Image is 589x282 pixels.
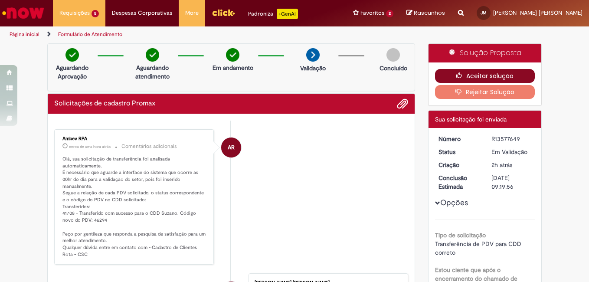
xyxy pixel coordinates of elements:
span: Despesas Corporativas [112,9,172,17]
img: check-circle-green.png [146,48,159,62]
span: [PERSON_NAME] [PERSON_NAME] [493,9,582,16]
dt: Status [432,148,485,156]
p: +GenAi [277,9,298,19]
time: 29/09/2025 15:19:47 [491,161,512,169]
dt: Conclusão Estimada [432,174,485,191]
img: arrow-next.png [306,48,320,62]
small: Comentários adicionais [121,143,177,150]
b: Tipo de solicitação [435,231,486,239]
div: Em Validação [491,148,532,156]
button: Adicionar anexos [397,98,408,109]
div: R13577649 [491,134,532,143]
p: Em andamento [213,63,253,72]
div: [DATE] 09:19:56 [491,174,532,191]
dt: Número [432,134,485,143]
img: check-circle-green.png [226,48,239,62]
p: Aguardando atendimento [131,63,173,81]
time: 29/09/2025 16:29:31 [69,144,111,149]
span: 2h atrás [491,161,512,169]
div: Solução Proposta [429,44,542,62]
span: Requisições [59,9,90,17]
span: AR [228,137,235,158]
p: Validação [300,64,326,72]
span: 5 [92,10,99,17]
dt: Criação [432,161,485,169]
a: Rascunhos [406,9,445,17]
div: Padroniza [248,9,298,19]
span: 2 [386,10,393,17]
img: check-circle-green.png [65,48,79,62]
img: ServiceNow [1,4,46,22]
a: Formulário de Atendimento [58,31,122,38]
button: Rejeitar Solução [435,85,535,99]
div: Ambev RPA [62,136,207,141]
p: Concluído [380,64,407,72]
ul: Trilhas de página [7,26,386,43]
span: Sua solicitação foi enviada [435,115,507,123]
button: Aceitar solução [435,69,535,83]
a: Página inicial [10,31,39,38]
span: Transferência de PDV para CDD correto [435,240,523,256]
span: Rascunhos [414,9,445,17]
img: img-circle-grey.png [386,48,400,62]
span: JM [481,10,487,16]
div: Ambev RPA [221,138,241,157]
span: Favoritos [360,9,384,17]
p: Olá, sua solicitação de transferência foi analisada automaticamente. É necessário que aguarde a i... [62,156,207,258]
p: Aguardando Aprovação [51,63,93,81]
img: click_logo_yellow_360x200.png [212,6,235,19]
span: cerca de uma hora atrás [69,144,111,149]
span: More [185,9,199,17]
div: 29/09/2025 15:19:47 [491,161,532,169]
h2: Solicitações de cadastro Promax Histórico de tíquete [54,100,155,108]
